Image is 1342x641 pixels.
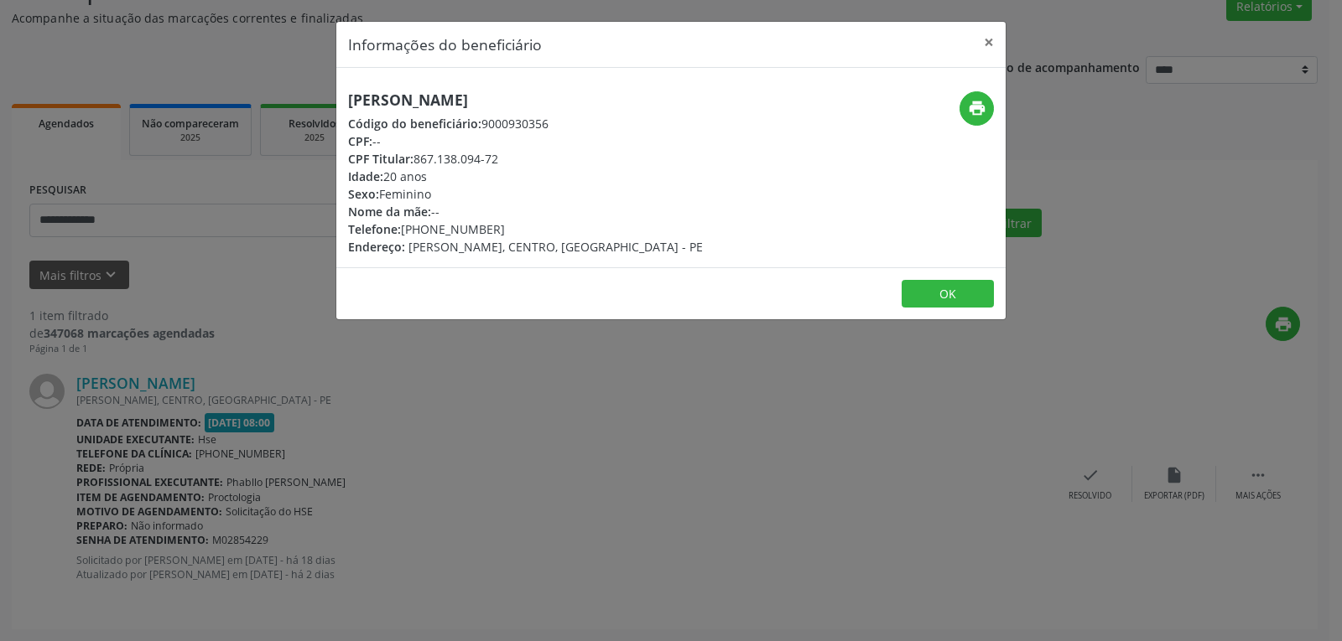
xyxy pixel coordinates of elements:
[348,151,414,167] span: CPF Titular:
[972,22,1006,63] button: Close
[348,204,431,220] span: Nome da mãe:
[408,239,703,255] span: [PERSON_NAME], CENTRO, [GEOGRAPHIC_DATA] - PE
[348,239,405,255] span: Endereço:
[960,91,994,126] button: print
[348,168,703,185] div: 20 anos
[348,91,703,109] h5: [PERSON_NAME]
[348,116,481,132] span: Código do beneficiário:
[348,186,379,202] span: Sexo:
[348,168,383,184] span: Idade:
[968,99,986,117] i: print
[902,280,994,308] button: OK
[348,221,401,237] span: Telefone:
[348,150,703,168] div: 867.138.094-72
[348,203,703,220] div: --
[348,115,703,132] div: 9000930356
[348,220,703,238] div: [PHONE_NUMBER]
[348,133,372,149] span: CPF:
[348,185,703,203] div: Feminino
[348,34,542,55] h5: Informações do beneficiário
[348,132,703,150] div: --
